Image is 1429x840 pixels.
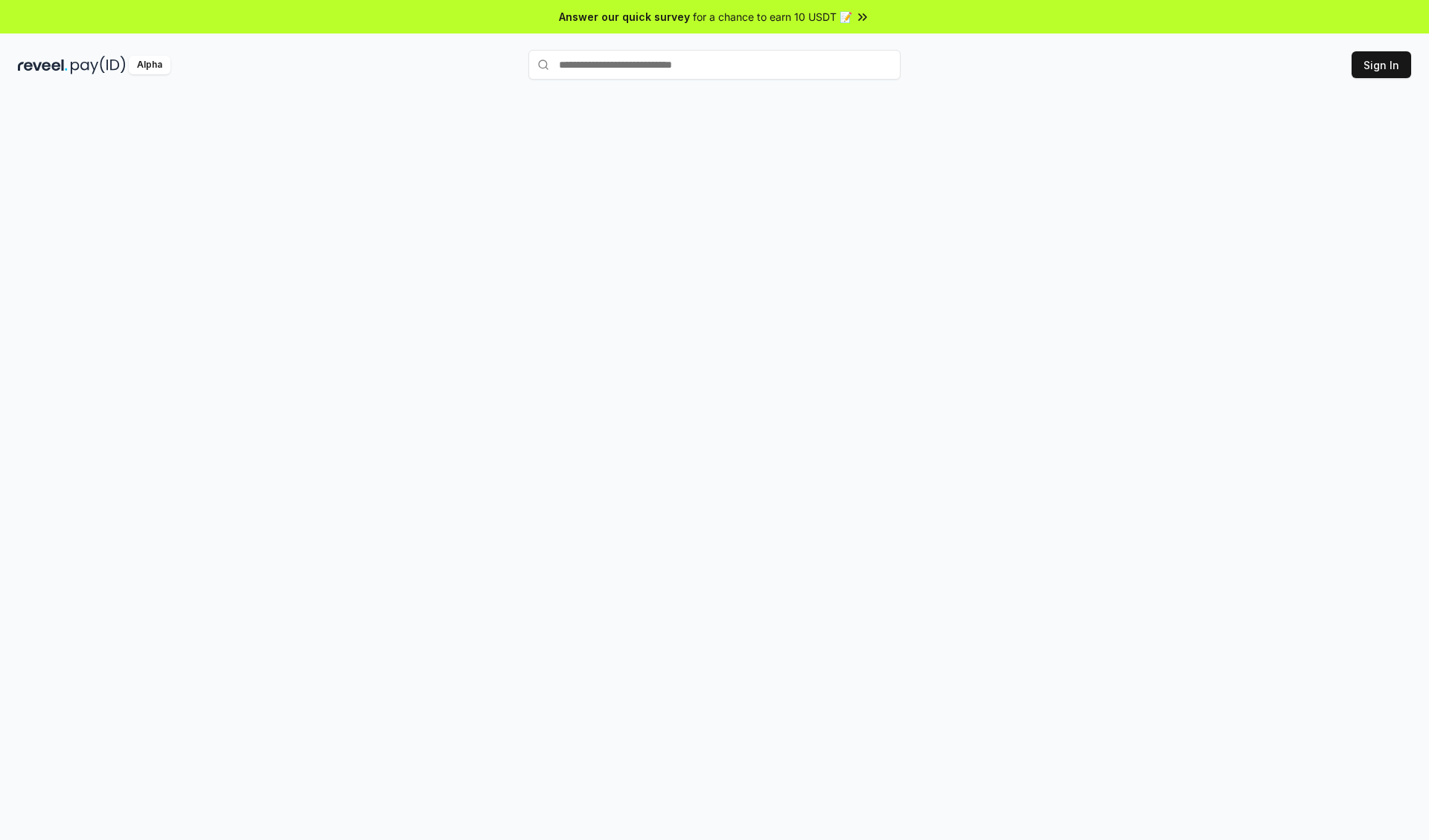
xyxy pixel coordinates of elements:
img: reveel_dark [18,56,68,74]
img: pay_id [71,56,126,74]
span: Answer our quick survey [559,9,690,25]
button: Sign In [1352,51,1411,78]
span: for a chance to earn 10 USDT 📝 [693,9,852,25]
div: Alpha [129,56,170,74]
